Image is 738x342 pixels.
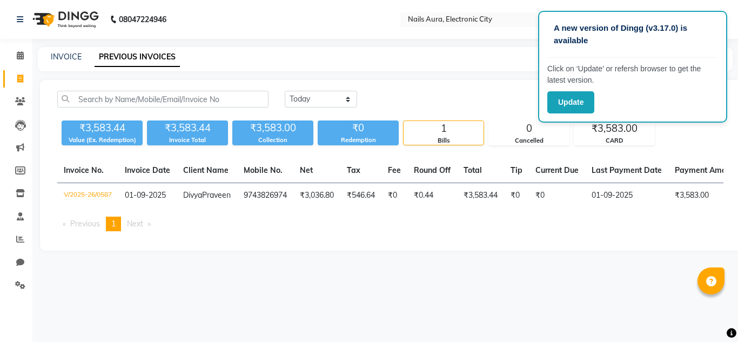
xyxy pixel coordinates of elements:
td: ₹3,036.80 [293,183,340,209]
div: ₹3,583.44 [62,120,143,136]
input: Search by Name/Mobile/Email/Invoice No [57,91,269,108]
div: 0 [489,121,569,136]
td: 01-09-2025 [585,183,668,209]
div: ₹3,583.00 [232,120,313,136]
img: logo [28,4,102,35]
span: Net [300,165,313,175]
b: 08047224946 [119,4,166,35]
nav: Pagination [57,217,723,231]
span: Praveen [202,190,231,200]
td: ₹3,583.44 [457,183,504,209]
a: INVOICE [51,52,82,62]
div: Collection [232,136,313,145]
p: Click on ‘Update’ or refersh browser to get the latest version. [547,63,718,86]
div: Value (Ex. Redemption) [62,136,143,145]
span: 01-09-2025 [125,190,166,200]
span: Round Off [414,165,451,175]
button: Update [547,91,594,113]
div: Redemption [318,136,399,145]
div: Invoice Total [147,136,228,145]
td: 9743826974 [237,183,293,209]
iframe: chat widget [693,299,727,331]
td: ₹546.64 [340,183,381,209]
div: 1 [404,121,484,136]
span: Client Name [183,165,229,175]
td: ₹0 [504,183,529,209]
span: Invoice Date [125,165,170,175]
div: Cancelled [489,136,569,145]
span: Previous [70,219,100,229]
div: ₹3,583.44 [147,120,228,136]
a: PREVIOUS INVOICES [95,48,180,67]
div: CARD [574,136,654,145]
span: Tax [347,165,360,175]
p: A new version of Dingg (v3.17.0) is available [554,22,712,46]
span: Next [127,219,143,229]
span: Fee [388,165,401,175]
span: Mobile No. [244,165,283,175]
span: 1 [111,219,116,229]
span: Current Due [535,165,579,175]
div: ₹0 [318,120,399,136]
span: Tip [511,165,522,175]
span: Invoice No. [64,165,104,175]
div: ₹3,583.00 [574,121,654,136]
span: Divya [183,190,202,200]
td: ₹0 [529,183,585,209]
td: ₹0.44 [407,183,457,209]
span: Last Payment Date [592,165,662,175]
div: Bills [404,136,484,145]
td: ₹0 [381,183,407,209]
span: Total [464,165,482,175]
td: V/2025-26/0587 [57,183,118,209]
